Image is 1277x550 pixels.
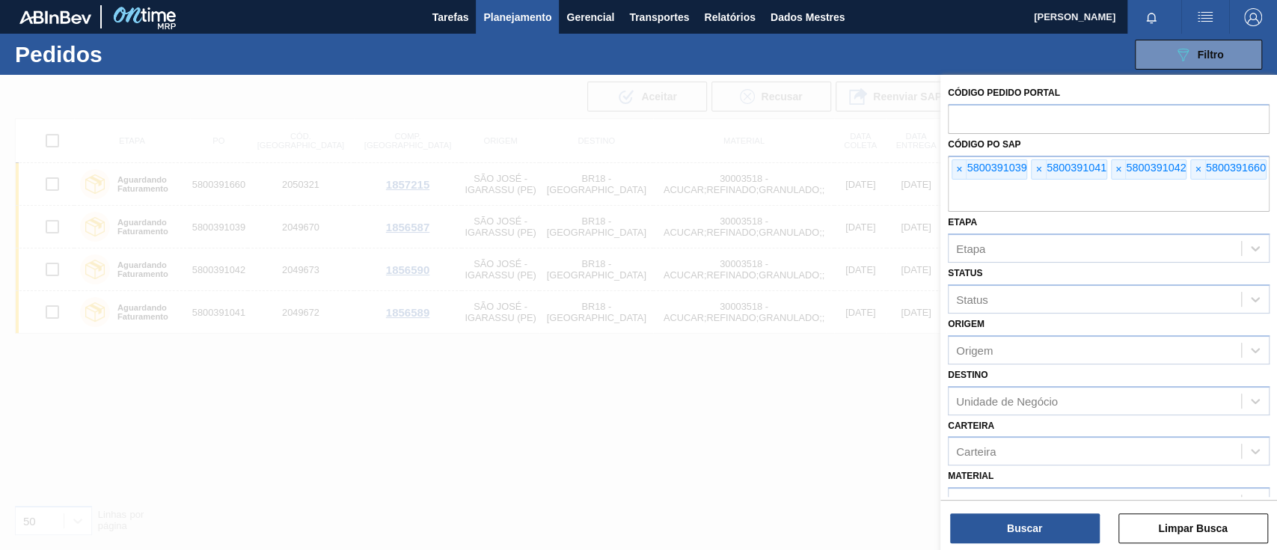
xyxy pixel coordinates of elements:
[948,370,987,380] font: Destino
[956,343,993,356] font: Origem
[956,394,1058,407] font: Unidade de Negócio
[1126,162,1186,174] font: 5800391042
[948,139,1020,150] font: Código PO SAP
[1127,7,1175,28] button: Notificações
[956,242,985,255] font: Etapa
[629,11,689,23] font: Transportes
[1195,163,1201,175] font: ×
[1135,40,1262,70] button: Filtro
[956,163,962,175] font: ×
[956,293,988,306] font: Status
[566,11,614,23] font: Gerencial
[956,496,996,509] font: Material
[948,471,993,481] font: Material
[948,421,994,431] font: Carteira
[15,42,102,67] font: Pedidos
[432,11,469,23] font: Tarefas
[1198,49,1224,61] font: Filtro
[1206,162,1266,174] font: 5800391660
[1115,163,1121,175] font: ×
[483,11,551,23] font: Planejamento
[1244,8,1262,26] img: Sair
[19,10,91,24] img: TNhmsLtSVTkK8tSr43FrP2fwEKptu5GPRR3wAAAABJRU5ErkJggg==
[1047,162,1106,174] font: 5800391041
[1035,163,1041,175] font: ×
[948,217,977,227] font: Etapa
[948,319,984,329] font: Origem
[1034,11,1115,22] font: [PERSON_NAME]
[948,88,1060,98] font: Código Pedido Portal
[967,162,1026,174] font: 5800391039
[704,11,755,23] font: Relatórios
[771,11,845,23] font: Dados Mestres
[948,268,982,278] font: Status
[956,445,996,458] font: Carteira
[1196,8,1214,26] img: ações do usuário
